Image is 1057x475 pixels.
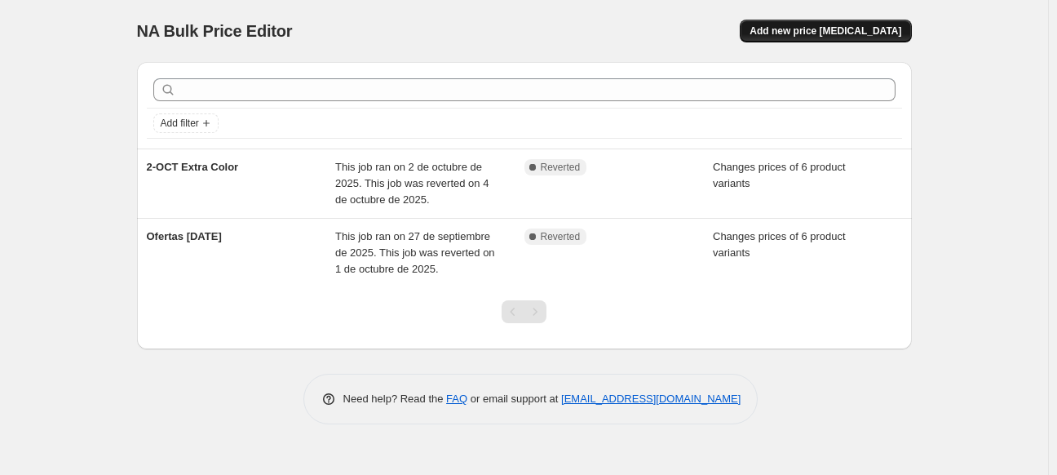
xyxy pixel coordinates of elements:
button: Add filter [153,113,219,133]
a: [EMAIL_ADDRESS][DOMAIN_NAME] [561,393,741,405]
span: Add filter [161,117,199,130]
nav: Pagination [502,300,546,323]
span: Add new price [MEDICAL_DATA] [750,24,901,38]
span: This job ran on 27 de septiembre de 2025. This job was reverted on 1 de octubre de 2025. [335,230,495,275]
span: NA Bulk Price Editor [137,22,293,40]
span: Reverted [541,161,581,174]
span: Need help? Read the [343,393,447,405]
span: Ofertas [DATE] [147,230,222,242]
span: This job ran on 2 de octubre de 2025. This job was reverted on 4 de octubre de 2025. [335,161,489,206]
a: FAQ [446,393,467,405]
span: Reverted [541,230,581,243]
button: Add new price [MEDICAL_DATA] [740,20,911,42]
span: Changes prices of 6 product variants [713,230,846,259]
span: 2-OCT Extra Color [147,161,239,173]
span: or email support at [467,393,561,405]
span: Changes prices of 6 product variants [713,161,846,189]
